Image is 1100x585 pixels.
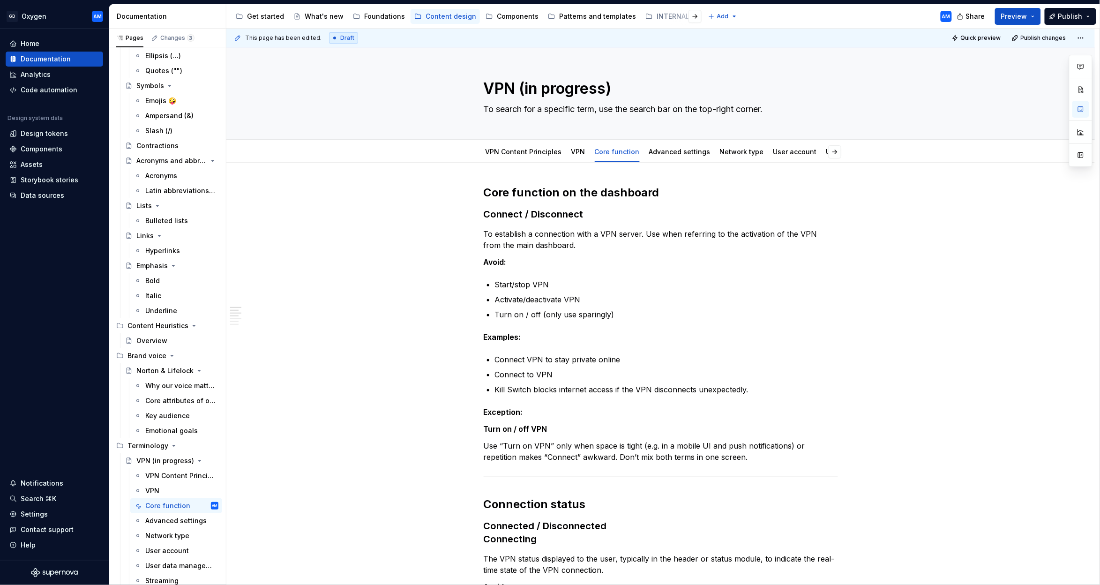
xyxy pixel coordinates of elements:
div: VPN [568,142,589,161]
div: Network type [716,142,768,161]
div: Documentation [117,12,222,21]
a: Overview [121,333,222,348]
a: Emphasis [121,258,222,273]
button: Help [6,538,103,553]
div: Underline [145,306,177,315]
button: Preview [995,8,1041,25]
div: Foundations [364,12,405,21]
div: Core attributes of our brand voice [145,396,217,405]
a: Components [482,9,542,24]
div: Changes [160,34,195,42]
strong: Exception: [484,407,523,417]
p: Start/stop VPN [495,279,838,290]
div: AM [93,13,102,20]
a: Italic [130,288,222,303]
button: GDOxygenAM [2,6,107,26]
div: VPN Content Principles [145,471,217,480]
div: Page tree [232,7,703,26]
a: Symbols [121,78,222,93]
a: Code automation [6,82,103,97]
a: INTERNAL [642,9,703,24]
span: Add [717,13,729,20]
strong: Connecting [484,533,537,545]
div: Get started [247,12,284,21]
div: Notifications [21,479,63,488]
div: Design tokens [21,129,68,138]
div: Lists [136,201,152,210]
div: User account [145,546,189,555]
p: Activate/deactivate VPN [495,294,838,305]
a: Slash (/) [130,123,222,138]
a: Design tokens [6,126,103,141]
div: Code automation [21,85,77,95]
a: Advanced settings [130,513,222,528]
div: Assets [21,160,43,169]
button: Publish [1045,8,1096,25]
a: Core attributes of our brand voice [130,393,222,408]
div: User data management [823,142,907,161]
strong: Examples: [484,332,521,342]
button: Search ⌘K [6,491,103,506]
div: Analytics [21,70,51,79]
textarea: VPN (in progress) [482,77,836,100]
p: Turn on / off (only use sparingly) [495,309,838,320]
div: Documentation [21,54,71,64]
a: Hyperlinks [130,243,222,258]
textarea: To search for a specific term, use the search bar on the top-right corner. [482,102,836,117]
button: Contact support [6,522,103,537]
button: Notifications [6,476,103,491]
a: Core functionAM [130,498,222,513]
div: Ampersand (&) [145,111,194,120]
a: Content design [411,9,480,24]
a: Analytics [6,67,103,82]
div: Italic [145,291,161,300]
a: Data sources [6,188,103,203]
span: 3 [187,34,195,42]
a: Emotional goals [130,423,222,438]
a: User data management [826,148,903,156]
a: VPN Content Principles [486,148,562,156]
a: Ampersand (&) [130,108,222,123]
a: Advanced settings [649,148,711,156]
div: Content Heuristics [127,321,188,330]
div: Oxygen [22,12,46,21]
div: AM [942,13,950,20]
div: Core function [145,501,190,510]
strong: Connect / Disconnect [484,209,584,220]
button: Add [705,10,741,23]
div: Help [21,540,36,550]
div: Patterns and templates [559,12,636,21]
div: Overview [136,336,167,345]
div: Content Heuristics [112,318,222,333]
div: Brand voice [112,348,222,363]
div: Pages [116,34,143,42]
a: Bold [130,273,222,288]
div: Settings [21,510,48,519]
a: VPN [571,148,585,156]
a: Bulleted lists [130,213,222,228]
div: Contact support [21,525,74,534]
div: Acronyms and abbreviations [136,156,207,165]
a: VPN [130,483,222,498]
a: Key audience [130,408,222,423]
div: Key audience [145,411,190,420]
div: Norton & Lifelock [136,366,194,375]
div: Bulleted lists [145,216,188,225]
a: Lists [121,198,222,213]
h2: Connection status [484,497,838,512]
button: Publish changes [1009,31,1070,45]
div: Network type [145,531,189,540]
a: VPN (in progress) [121,453,222,468]
p: Connect to VPN [495,369,838,380]
div: Symbols [136,81,164,90]
button: Share [952,8,991,25]
span: Publish changes [1021,34,1066,42]
a: Contractions [121,138,222,153]
span: Draft [340,34,354,42]
a: Network type [720,148,764,156]
a: User data management [130,558,222,573]
span: Publish [1058,12,1083,21]
span: Share [966,12,985,21]
a: Get started [232,9,288,24]
div: VPN (in progress) [136,456,194,465]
